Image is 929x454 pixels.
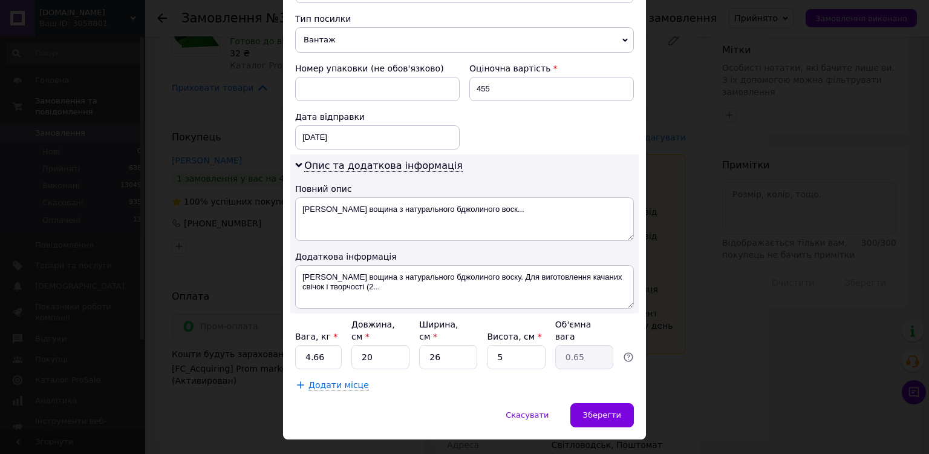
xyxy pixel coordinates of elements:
[295,183,634,195] div: Повний опис
[295,197,634,241] textarea: [PERSON_NAME] вощина з натурального бджолиного воск...
[295,62,460,74] div: Номер упаковки (не обов'язково)
[295,251,634,263] div: Додаткова інформація
[295,14,351,24] span: Тип посилки
[295,27,634,53] span: Вантаж
[351,320,395,341] label: Довжина, см
[469,62,634,74] div: Оціночна вартість
[295,265,634,309] textarea: [PERSON_NAME] вощина з натурального бджолиного воску. Для виготовлення качаних свічок і творчості...
[419,320,458,341] label: Ширина, см
[583,410,621,419] span: Зберегти
[555,318,613,343] div: Об'ємна вага
[295,111,460,123] div: Дата відправки
[308,380,369,390] span: Додати місце
[295,332,337,341] label: Вага, кг
[506,410,549,419] span: Скасувати
[304,160,463,172] span: Опис та додаткова інформація
[487,332,541,341] label: Висота, см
